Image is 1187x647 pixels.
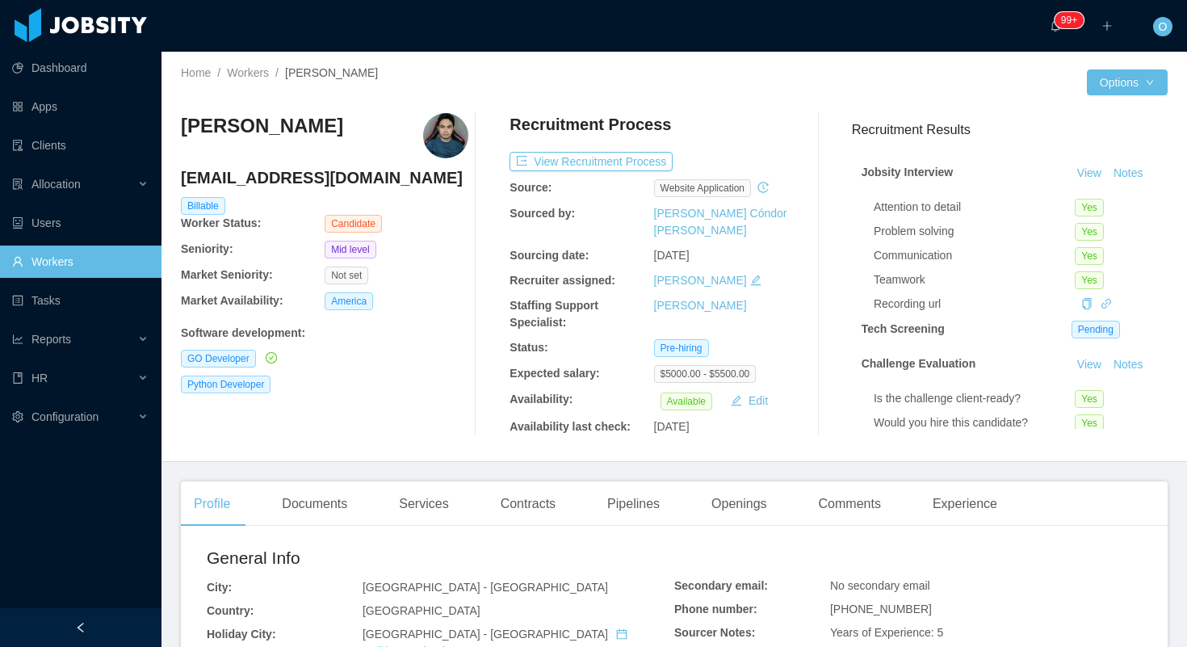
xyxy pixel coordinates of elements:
sup: 1655 [1055,12,1084,28]
strong: Tech Screening [862,322,945,335]
a: [PERSON_NAME] [654,299,747,312]
span: Yes [1075,414,1104,432]
h4: [EMAIL_ADDRESS][DOMAIN_NAME] [181,166,468,189]
span: website application [654,179,752,197]
i: icon: edit [750,275,761,286]
a: icon: appstoreApps [12,90,149,123]
span: [DATE] [654,420,690,433]
div: Comments [806,481,894,527]
a: [PERSON_NAME] [654,274,747,287]
h3: Recruitment Results [852,120,1168,140]
h3: [PERSON_NAME] [181,113,343,139]
i: icon: link [1101,298,1112,309]
span: Allocation [31,178,81,191]
h2: General Info [207,545,674,571]
i: icon: setting [12,411,23,422]
b: Availability last check: [510,420,631,433]
a: Workers [227,66,269,79]
strong: Jobsity Interview [862,166,954,179]
a: icon: robotUsers [12,207,149,239]
button: Notes [1107,355,1150,375]
b: Sourced by: [510,207,575,220]
button: Optionsicon: down [1087,69,1168,95]
div: Pipelines [594,481,673,527]
a: [PERSON_NAME] Cóndor [PERSON_NAME] [654,207,787,237]
div: Documents [269,481,360,527]
span: Mid level [325,241,375,258]
a: icon: auditClients [12,129,149,162]
b: Holiday City: [207,628,276,641]
b: Status: [510,341,547,354]
div: Problem solving [874,223,1075,240]
b: Secondary email: [674,579,768,592]
h4: Recruitment Process [510,113,671,136]
span: Yes [1075,199,1104,216]
i: icon: line-chart [12,334,23,345]
span: [GEOGRAPHIC_DATA] - [GEOGRAPHIC_DATA] [363,581,608,594]
i: icon: check-circle [266,352,277,363]
b: Expected salary: [510,367,599,380]
span: [PERSON_NAME] [285,66,378,79]
a: icon: check-circle [262,351,277,364]
span: HR [31,372,48,384]
b: Sourcing date: [510,249,589,262]
b: Phone number: [674,603,757,615]
div: Profile [181,481,243,527]
span: Pending [1072,321,1120,338]
button: Notes [1107,164,1150,183]
i: icon: book [12,372,23,384]
button: icon: exportView Recruitment Process [510,152,673,171]
a: View [1072,166,1107,179]
i: icon: history [757,182,769,193]
div: Experience [920,481,1010,527]
i: icon: solution [12,179,23,190]
span: $5000.00 - $5500.00 [654,365,757,383]
span: GO Developer [181,350,256,368]
span: [PHONE_NUMBER] [830,603,932,615]
b: Seniority: [181,242,233,255]
div: Contracts [488,481,568,527]
a: icon: pie-chartDashboard [12,52,149,84]
img: 55adf28f-4362-4b73-84fe-a5d4f5217bd4_68e0144c6be73-400w.png [423,113,468,158]
a: icon: exportView Recruitment Process [510,155,673,168]
a: icon: userWorkers [12,246,149,278]
i: icon: calendar [616,628,627,640]
b: Country: [207,604,254,617]
b: Staffing Support Specialist: [510,299,598,329]
span: [DATE] [654,249,690,262]
div: Communication [874,247,1075,264]
div: Is the challenge client-ready? [874,390,1075,407]
i: icon: bell [1050,20,1061,32]
span: No secondary email [830,579,930,592]
span: Pre-hiring [654,339,709,357]
span: / [217,66,220,79]
div: Services [386,481,461,527]
i: icon: copy [1081,298,1093,309]
div: Would you hire this candidate? [874,414,1075,431]
b: Recruiter assigned: [510,274,615,287]
strong: Challenge Evaluation [862,357,976,370]
span: Yes [1075,390,1104,408]
a: Home [181,66,211,79]
span: Yes [1075,271,1104,289]
b: Software development : [181,326,305,339]
div: Teamwork [874,271,1075,288]
span: O [1159,17,1168,36]
span: Configuration [31,410,99,423]
a: View [1072,358,1107,371]
a: icon: link [1101,297,1112,310]
span: Billable [181,197,225,215]
b: Market Availability: [181,294,283,307]
span: [GEOGRAPHIC_DATA] [363,604,480,617]
span: America [325,292,373,310]
div: Copy [1081,296,1093,313]
b: Worker Status: [181,216,261,229]
span: / [275,66,279,79]
span: Years of Experience: 5 [830,626,943,639]
a: icon: profileTasks [12,284,149,317]
div: Attention to detail [874,199,1075,216]
span: Yes [1075,247,1104,265]
span: Python Developer [181,376,271,393]
button: icon: editEdit [724,391,774,410]
b: Availability: [510,393,573,405]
